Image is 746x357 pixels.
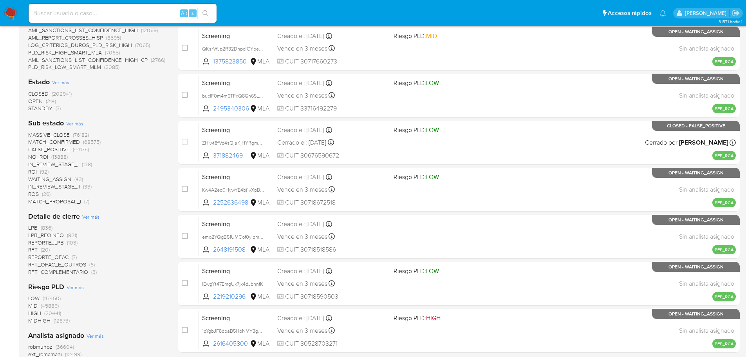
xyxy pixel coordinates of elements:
[197,8,213,19] button: search-icon
[181,9,187,17] span: Alt
[685,9,729,17] p: nicolas.tyrkiel@mercadolibre.com
[719,18,742,25] span: 3.157.1-hotfix-1
[191,9,194,17] span: s
[732,9,740,17] a: Salir
[608,9,652,17] span: Accesos rápidos
[29,8,217,18] input: Buscar usuario o caso...
[659,10,666,16] a: Notificaciones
